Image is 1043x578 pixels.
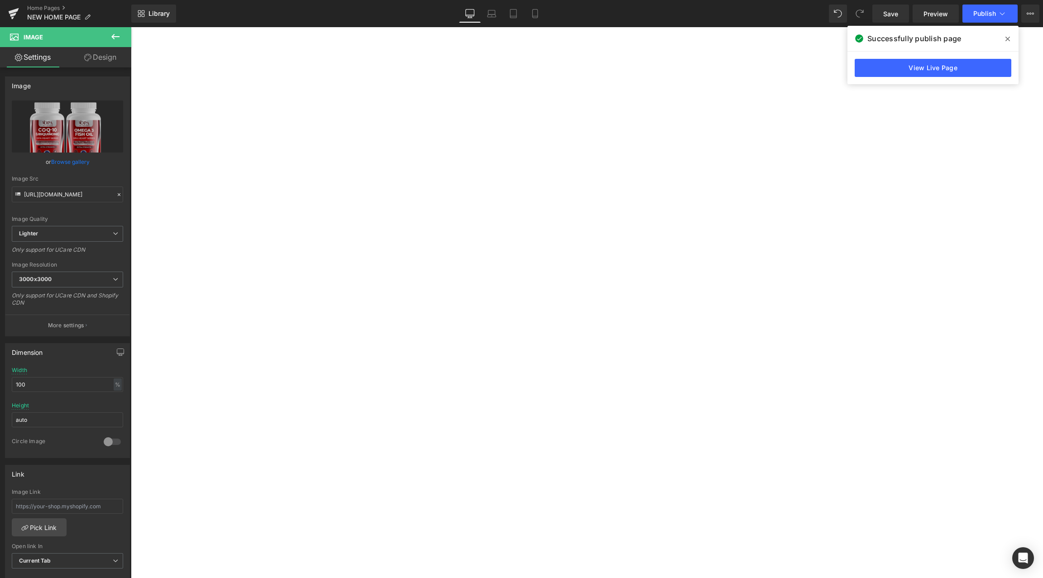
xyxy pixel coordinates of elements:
a: Pick Link [12,518,67,536]
button: Undo [829,5,847,23]
a: Browse gallery [51,154,90,170]
b: Lighter [19,230,38,237]
div: Image Src [12,176,123,182]
div: Height [12,402,29,409]
span: Preview [923,9,948,19]
div: Only support for UCare CDN [12,246,123,259]
a: Desktop [459,5,481,23]
span: NEW HOME PAGE [27,14,81,21]
input: Link [12,186,123,202]
b: 3000x3000 [19,276,52,282]
span: Successfully publish page [867,33,961,44]
a: Design [67,47,133,67]
div: Link [12,465,24,478]
button: More [1021,5,1039,23]
a: View Live Page [855,59,1011,77]
div: Image Link [12,489,123,495]
div: Dimension [12,344,43,356]
div: Width [12,367,27,373]
span: Image [24,33,43,41]
a: Home Pages [27,5,131,12]
button: More settings [5,315,129,336]
div: % [114,378,122,391]
a: Preview [913,5,959,23]
div: Image [12,77,31,90]
div: Open Intercom Messenger [1012,547,1034,569]
p: More settings [48,321,84,330]
span: Publish [973,10,996,17]
input: auto [12,377,123,392]
button: Publish [962,5,1018,23]
span: Save [883,9,898,19]
b: Current Tab [19,557,51,564]
div: Only support for UCare CDN and Shopify CDN [12,292,123,312]
span: Library [148,10,170,18]
a: New Library [131,5,176,23]
a: Laptop [481,5,502,23]
div: Circle Image [12,438,95,447]
input: auto [12,412,123,427]
a: Mobile [524,5,546,23]
div: Image Resolution [12,262,123,268]
a: Tablet [502,5,524,23]
div: Image Quality [12,216,123,222]
div: Open link In [12,543,123,549]
button: Redo [851,5,869,23]
input: https://your-shop.myshopify.com [12,499,123,514]
div: or [12,157,123,167]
